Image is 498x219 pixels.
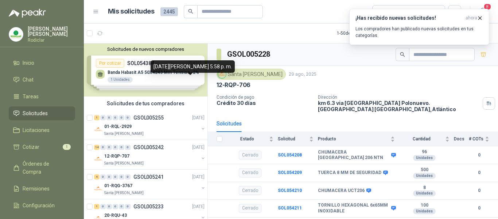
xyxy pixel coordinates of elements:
[100,174,106,180] div: 0
[337,27,382,39] div: 1 - 50 de 543
[119,115,124,120] div: 0
[133,115,164,120] p: GSOL005255
[113,115,118,120] div: 0
[100,145,106,150] div: 0
[125,115,131,120] div: 0
[278,136,308,141] span: Solicitud
[239,186,261,195] div: Cerrado
[399,136,444,141] span: Cantidad
[23,143,39,151] span: Cotizar
[113,204,118,209] div: 0
[318,150,389,161] b: CHUMACERA [GEOGRAPHIC_DATA] 206 NTN
[23,92,39,101] span: Tareas
[413,190,436,196] div: Unidades
[104,161,144,166] p: Santa [PERSON_NAME]
[413,155,436,161] div: Unidades
[239,151,261,159] div: Cerrado
[160,7,178,16] span: 2445
[377,8,392,16] div: Todas
[87,46,205,52] button: Solicitudes de nuevos compradores
[94,145,100,150] div: 14
[318,203,389,214] b: TORNILLO HEXAGONAL 6x65MM INOXIDABLE
[23,185,50,193] span: Remisiones
[9,140,75,154] a: Cotizar1
[318,136,389,141] span: Producto
[469,187,489,194] b: 0
[278,188,302,193] a: SOL054210
[133,204,164,209] p: GSOL005233
[119,145,124,150] div: 0
[108,6,155,17] h1: Mis solicitudes
[113,145,118,150] div: 0
[192,203,205,210] p: [DATE]
[63,144,71,150] span: 1
[239,204,261,213] div: Cerrado
[413,173,436,179] div: Unidades
[227,49,271,60] h3: GSOL005228
[318,100,480,112] p: km 6.3 via [GEOGRAPHIC_DATA] Polonuevo. [GEOGRAPHIC_DATA] [GEOGRAPHIC_DATA] , Atlántico
[94,113,206,137] a: 1 0 0 0 0 0 GSOL005255[DATE] Company Logo01-RQL-2929Santa [PERSON_NAME]
[28,26,75,37] p: [PERSON_NAME] [PERSON_NAME]
[94,174,100,180] div: 4
[227,132,278,146] th: Estado
[278,205,302,211] a: SOL054211
[94,143,206,166] a: 14 0 0 0 0 0 GSOL005242[DATE] Company Logo12-RQP-707Santa [PERSON_NAME]
[469,205,489,212] b: 0
[104,123,132,130] p: 01-RQL-2929
[318,188,365,194] b: CHUMACERA UCT206
[413,208,436,214] div: Unidades
[94,115,100,120] div: 1
[133,174,164,180] p: GSOL005241
[9,182,75,196] a: Remisiones
[349,9,489,45] button: ¡Has recibido nuevas solicitudes!ahora Los compradores han publicado nuevas solicitudes en tus ca...
[483,3,491,10] span: 8
[104,131,144,137] p: Santa [PERSON_NAME]
[106,174,112,180] div: 0
[278,170,302,175] a: SOL054209
[318,132,399,146] th: Producto
[9,106,75,120] a: Solicitudes
[469,132,498,146] th: # COTs
[399,132,454,146] th: Cantidad
[400,52,405,57] span: search
[84,44,207,97] div: Solicitudes de nuevos compradoresPor cotizarSOL054384[DATE] Banda Habasit A5 50X4243 Mm Tension -...
[100,204,106,209] div: 0
[151,60,235,73] div: [DATE][PERSON_NAME] 5:58 p. m.
[239,169,261,177] div: Cerrado
[399,167,450,173] b: 500
[106,204,112,209] div: 0
[217,69,286,80] div: Santa [PERSON_NAME]
[133,145,164,150] p: GSOL005242
[23,160,68,176] span: Órdenes de Compra
[9,199,75,212] a: Configuración
[217,95,312,100] p: Condición de pago
[113,174,118,180] div: 0
[104,190,144,196] p: Santa [PERSON_NAME]
[23,76,34,84] span: Chat
[104,153,129,160] p: 12-RQP-707
[104,182,132,189] p: 01-RQG-3767
[217,81,250,89] p: 12-RQP-706
[119,204,124,209] div: 0
[355,26,483,39] p: Los compradores han publicado nuevas solicitudes en tus categorías.
[94,125,103,134] img: Company Logo
[9,157,75,179] a: Órdenes de Compra
[94,184,103,193] img: Company Logo
[289,71,316,78] p: 29 ago, 2025
[217,100,312,106] p: Crédito 30 días
[217,120,242,128] div: Solicitudes
[278,132,318,146] th: Solicitud
[125,204,131,209] div: 0
[28,38,75,42] p: Rodiclar
[119,174,124,180] div: 0
[9,27,23,41] img: Company Logo
[9,73,75,87] a: Chat
[23,109,48,117] span: Solicitudes
[318,95,480,100] p: Dirección
[469,169,489,176] b: 0
[399,149,450,155] b: 96
[94,173,206,196] a: 4 0 0 0 0 0 GSOL005241[DATE] Company Logo01-RQG-3767Santa [PERSON_NAME]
